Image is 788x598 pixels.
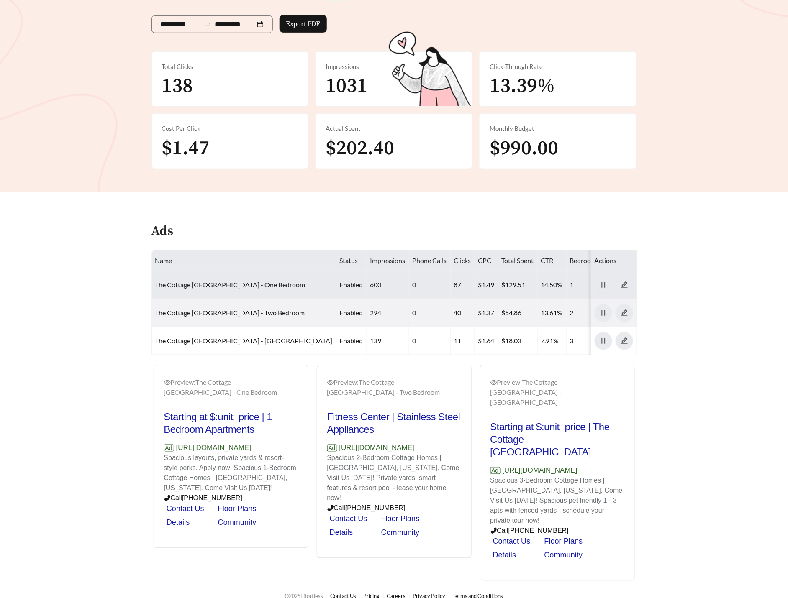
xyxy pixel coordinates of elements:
[498,299,538,327] td: $54.86
[409,250,451,271] th: Phone Calls
[567,271,620,299] td: 1
[616,281,633,289] span: edit
[451,271,475,299] td: 87
[280,15,327,33] button: Export PDF
[498,250,538,271] th: Total Spent
[616,309,633,317] a: edit
[326,136,394,161] span: $202.40
[155,281,305,289] a: The Cottage [GEOGRAPHIC_DATA] - One Bedroom
[204,20,212,28] span: to
[616,309,633,317] span: edit
[451,299,475,327] td: 40
[595,281,612,289] span: pause
[493,537,531,546] a: Contact Us
[616,276,633,294] button: edit
[490,136,558,161] span: $990.00
[340,337,363,345] span: enabled
[541,256,554,264] span: CTR
[478,256,492,264] span: CPC
[591,250,637,271] th: Actions
[616,332,633,350] button: edit
[409,271,451,299] td: 0
[490,465,624,476] p: [URL][DOMAIN_NAME]
[567,299,620,327] td: 2
[162,136,210,161] span: $1.47
[286,19,320,29] span: Export PDF
[490,378,624,408] div: Preview: The Cottage [GEOGRAPHIC_DATA] - [GEOGRAPHIC_DATA]
[538,299,567,327] td: 13.61%
[155,309,305,317] a: The Cottage [GEOGRAPHIC_DATA] - Two Bedroom
[367,327,409,355] td: 139
[595,304,612,322] button: pause
[498,271,538,299] td: $129.51
[340,281,363,289] span: enabled
[151,224,174,239] h4: Ads
[567,250,620,271] th: Bedroom Count
[490,421,624,459] h2: Starting at $:unit_price | The Cottage [GEOGRAPHIC_DATA]
[567,327,620,355] td: 3
[595,337,612,345] span: pause
[367,299,409,327] td: 294
[490,62,626,72] div: Click-Through Rate
[616,337,633,345] a: edit
[326,74,367,99] span: 1031
[475,327,498,355] td: $1.64
[544,551,583,560] a: Community
[490,526,624,536] p: Call [PHONE_NUMBER]
[409,299,451,327] td: 0
[451,327,475,355] td: 11
[340,309,363,317] span: enabled
[367,250,409,271] th: Impressions
[162,74,193,99] span: 138
[490,476,624,526] p: Spacious 3-Bedroom Cottage Homes | [GEOGRAPHIC_DATA], [US_STATE]. Come Visit Us [DATE]! Spacious ...
[490,74,555,99] span: 13.39%
[475,271,498,299] td: $1.49
[595,276,612,294] button: pause
[595,332,612,350] button: pause
[538,327,567,355] td: 7.91%
[490,124,626,133] div: Monthly Budget
[490,527,497,534] span: phone
[204,20,212,28] span: swap-right
[498,327,538,355] td: $18.03
[493,551,516,560] a: Details
[162,62,298,72] div: Total Clicks
[538,271,567,299] td: 14.50%
[155,337,333,345] a: The Cottage [GEOGRAPHIC_DATA] - [GEOGRAPHIC_DATA]
[367,271,409,299] td: 600
[326,124,462,133] div: Actual Spent
[326,62,462,72] div: Impressions
[616,337,633,345] span: edit
[544,537,583,546] a: Floor Plans
[451,250,475,271] th: Clicks
[595,309,612,317] span: pause
[162,124,298,133] div: Cost Per Click
[490,379,497,386] span: eye
[409,327,451,355] td: 0
[616,281,633,289] a: edit
[490,467,501,474] span: Ad
[616,304,633,322] button: edit
[152,250,336,271] th: Name
[336,250,367,271] th: Status
[475,299,498,327] td: $1.37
